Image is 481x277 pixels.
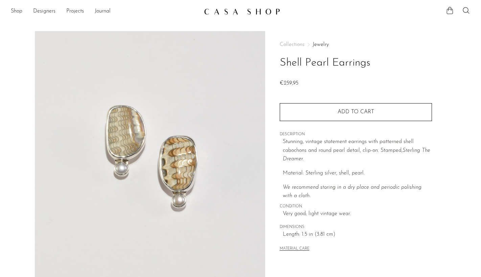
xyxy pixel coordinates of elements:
[283,138,432,164] p: Stunning, vintage statement earrings with patterned shell cabochons and round pearl detail, clip-...
[338,109,374,115] span: Add to cart
[280,204,432,210] span: CONDITION
[95,7,111,16] a: Journal
[11,6,199,17] nav: Desktop navigation
[33,7,55,16] a: Designers
[280,80,298,86] span: €259,95
[283,230,432,239] span: Length: 1.5 in (3.81 cm)
[313,42,329,47] a: Jewelry
[66,7,84,16] a: Projects
[280,247,310,252] button: MATERIAL CARE
[283,210,432,218] span: Very good; light vintage wear.
[11,7,22,16] a: Shop
[280,42,304,47] span: Collections
[280,224,432,230] span: DIMENSIONS
[280,42,432,47] nav: Breadcrumbs
[280,132,432,138] span: DESCRIPTION
[283,185,421,199] i: We recommend storing in a dry place and periodic polishing with a cloth.
[280,54,432,72] h1: Shell Pearl Earrings
[11,6,199,17] ul: NEW HEADER MENU
[280,103,432,121] button: Add to cart
[283,169,432,178] p: Material: Sterling silver, shell, pearl.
